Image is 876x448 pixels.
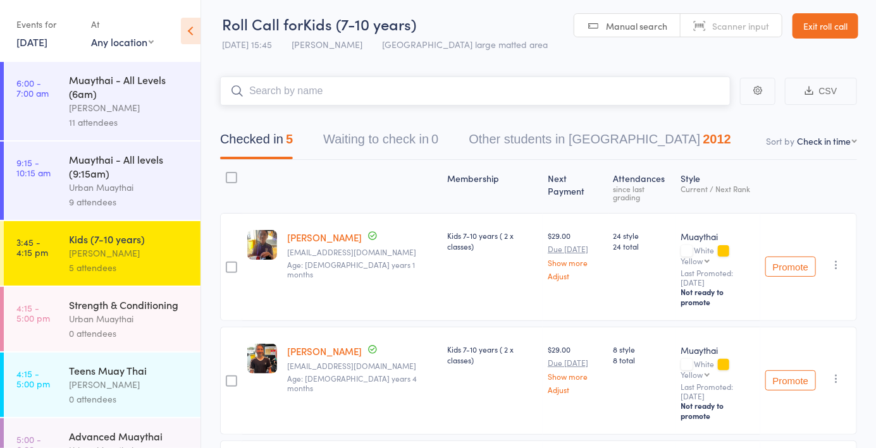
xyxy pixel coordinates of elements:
[681,246,755,265] div: White
[286,132,293,146] div: 5
[16,35,47,49] a: [DATE]
[222,38,272,51] span: [DATE] 15:45
[287,344,362,358] a: [PERSON_NAME]
[16,303,50,323] time: 4:15 - 5:00 pm
[247,344,277,373] img: image1752560439.png
[69,195,190,209] div: 9 attendees
[681,370,703,378] div: Yellow
[4,62,200,140] a: 6:00 -7:00 amMuaythai - All Levels (6am)[PERSON_NAME]11 attendees
[676,166,760,207] div: Style
[69,429,190,443] div: Advanced Muaythai
[606,20,667,32] span: Manual search
[447,344,538,365] div: Kids 7-10 years ( 2 x classes)
[91,35,154,49] div: Any location
[681,382,755,401] small: Last Promoted: [DATE]
[69,392,190,406] div: 0 attendees
[4,353,200,417] a: 4:15 -5:00 pmTeens Muay Thai[PERSON_NAME]0 attendees
[681,269,755,287] small: Last Promoted: [DATE]
[220,126,293,159] button: Checked in5
[703,132,731,146] div: 2012
[287,248,437,257] small: eumjaehoon@gmail.com
[681,344,755,356] div: Muaythai
[681,257,703,265] div: Yellow
[247,230,277,260] img: image1746509263.png
[765,370,816,390] button: Promote
[16,78,49,98] time: 6:00 - 7:00 am
[69,100,190,115] div: [PERSON_NAME]
[548,372,603,380] a: Show more
[548,272,603,280] a: Adjust
[681,287,755,307] div: Not ready to promote
[69,326,190,341] div: 0 attendees
[681,360,755,378] div: White
[287,231,362,244] a: [PERSON_NAME]
[69,377,190,392] div: [PERSON_NAME]
[614,185,671,201] div: since last grading
[548,258,603,267] a: Show more
[69,246,190,260] div: [PERSON_NAME]
[4,287,200,351] a: 4:15 -5:00 pmStrength & ConditioningUrban Muaythai0 attendees
[16,368,50,389] time: 4:15 - 5:00 pm
[681,185,755,193] div: Current / Next Rank
[287,373,417,392] span: Age: [DEMOGRAPHIC_DATA] years 4 months
[614,241,671,251] span: 24 total
[69,73,190,100] div: Muaythai - All Levels (6am)
[91,14,154,35] div: At
[69,363,190,377] div: Teens Muay Thai
[766,135,794,147] label: Sort by
[712,20,769,32] span: Scanner input
[69,260,190,275] div: 5 attendees
[303,13,416,34] span: Kids (7-10 years)
[548,344,603,394] div: $29.00
[785,78,857,105] button: CSV
[4,221,200,286] a: 3:45 -4:15 pmKids (7-10 years)[PERSON_NAME]5 attendees
[797,135,851,147] div: Check in time
[608,166,676,207] div: Atten­dances
[681,401,755,421] div: Not ready to promote
[69,232,190,246] div: Kids (7-10 years)
[614,230,671,241] span: 24 style
[442,166,543,207] div: Membership
[543,166,608,207] div: Next Payment
[287,361,437,370] small: pmparker1977@gmail.com
[69,180,190,195] div: Urban Muaythai
[793,13,858,39] a: Exit roll call
[469,126,731,159] button: Other students in [GEOGRAPHIC_DATA]2012
[222,13,303,34] span: Roll Call for
[614,354,671,365] span: 8 total
[765,257,816,277] button: Promote
[4,142,200,220] a: 9:15 -10:15 amMuaythai - All levels (9:15am)Urban Muaythai9 attendees
[548,385,603,394] a: Adjust
[548,245,603,253] small: Due [DATE]
[16,157,51,178] time: 9:15 - 10:15 am
[548,230,603,280] div: $29.00
[548,358,603,367] small: Due [DATE]
[431,132,438,146] div: 0
[681,230,755,243] div: Muaythai
[287,259,415,279] span: Age: [DEMOGRAPHIC_DATA] years 1 months
[220,76,731,106] input: Search by name
[447,230,538,251] div: Kids 7-10 years ( 2 x classes)
[69,312,190,326] div: Urban Muaythai
[69,152,190,180] div: Muaythai - All levels (9:15am)
[614,344,671,354] span: 8 style
[323,126,438,159] button: Waiting to check in0
[69,298,190,312] div: Strength & Conditioning
[292,38,362,51] span: [PERSON_NAME]
[69,115,190,130] div: 11 attendees
[382,38,548,51] span: [GEOGRAPHIC_DATA] large matted area
[16,237,48,257] time: 3:45 - 4:15 pm
[16,14,78,35] div: Events for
